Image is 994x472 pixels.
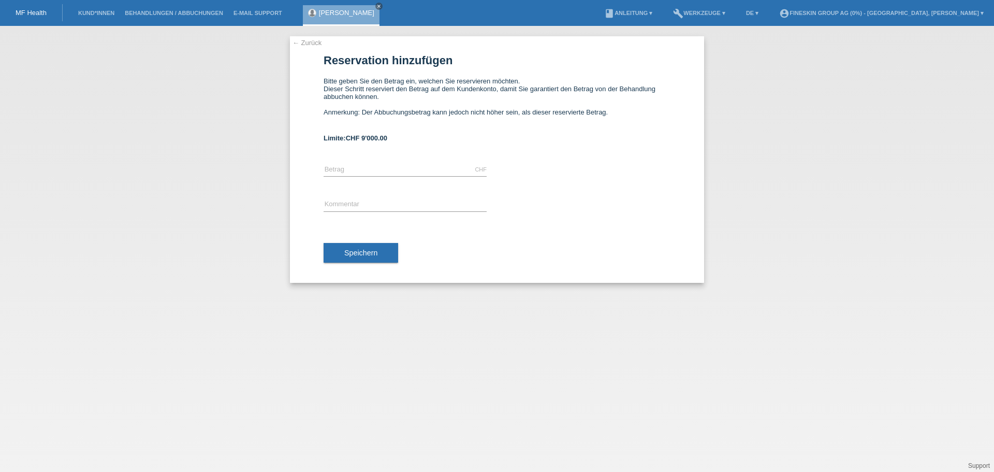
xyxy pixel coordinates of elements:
a: MF Health [16,9,47,17]
i: book [604,8,615,19]
a: buildWerkzeuge ▾ [668,10,730,16]
i: build [673,8,683,19]
a: account_circleFineSkin Group AG (0%) - [GEOGRAPHIC_DATA], [PERSON_NAME] ▾ [774,10,989,16]
a: DE ▾ [741,10,764,16]
a: Support [968,462,990,469]
a: Kund*innen [73,10,120,16]
a: [PERSON_NAME] [319,9,374,17]
div: Bitte geben Sie den Betrag ein, welchen Sie reservieren möchten. Dieser Schritt reserviert den Be... [324,77,670,124]
i: account_circle [779,8,790,19]
button: Speichern [324,243,398,263]
h1: Reservation hinzufügen [324,54,670,67]
a: ← Zurück [293,39,321,47]
i: close [376,4,382,9]
div: CHF [475,166,487,173]
b: Limite: [324,134,387,142]
span: Speichern [344,249,377,257]
a: E-Mail Support [228,10,287,16]
span: CHF 9'000.00 [346,134,387,142]
a: Behandlungen / Abbuchungen [120,10,228,16]
a: close [375,3,383,10]
a: bookAnleitung ▾ [599,10,657,16]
